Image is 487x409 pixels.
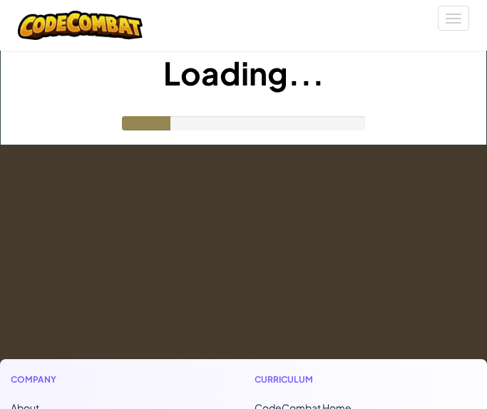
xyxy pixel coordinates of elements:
[255,373,477,386] h1: Curriculum
[11,373,233,386] h1: Company
[18,11,143,40] img: CodeCombat logo
[1,51,486,95] h1: Loading...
